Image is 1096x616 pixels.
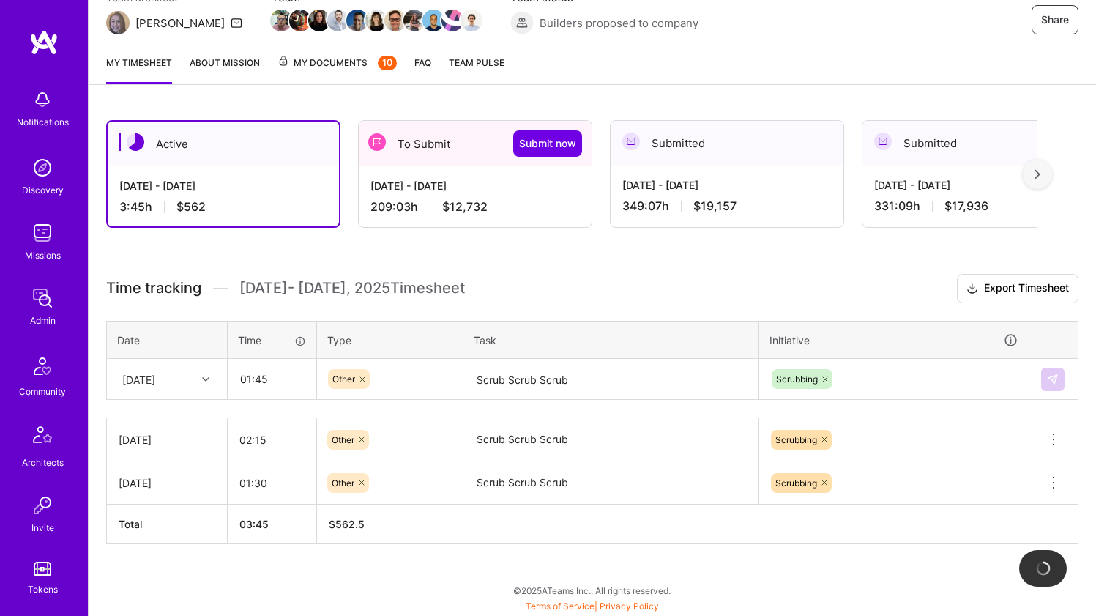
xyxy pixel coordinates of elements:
div: [DATE] - [DATE] [622,177,832,193]
i: icon Chevron [202,376,209,383]
img: Team Member Avatar [384,10,406,31]
div: Architects [22,455,64,470]
a: Privacy Policy [600,601,659,612]
span: Other [332,374,355,385]
img: Submitted [622,133,640,150]
button: Export Timesheet [957,274,1078,303]
span: $17,936 [944,198,988,214]
span: $ 562.5 [329,518,365,530]
th: Date [107,321,228,359]
span: Team Pulse [449,57,504,68]
span: My Documents [277,55,397,71]
img: Submitted [874,133,892,150]
a: Team Member Avatar [443,8,462,33]
div: 10 [378,56,397,70]
img: loading [1036,561,1051,576]
div: Invite [31,520,54,535]
img: admin teamwork [28,283,57,313]
img: Team Member Avatar [441,10,463,31]
div: 331:09 h [874,198,1084,214]
span: | [526,601,659,612]
a: Team Member Avatar [386,8,405,33]
a: Team Member Avatar [272,8,291,33]
a: Team Member Avatar [291,8,310,33]
div: Time [238,333,306,348]
th: Type [317,321,463,359]
a: Team Member Avatar [348,8,367,33]
span: Share [1041,12,1069,27]
a: About Mission [190,55,260,84]
div: Community [19,384,66,399]
textarea: Scrub Scrub Scrub [465,420,757,460]
img: tokens [34,562,51,576]
a: Team Member Avatar [405,8,424,33]
th: 03:45 [228,505,317,544]
a: Team Member Avatar [329,8,348,33]
th: Total [107,505,228,544]
div: Active [108,122,339,166]
input: HH:MM [228,360,316,398]
div: Discovery [22,182,64,198]
div: [DATE] - [DATE] [119,178,327,193]
img: To Submit [368,133,386,151]
img: Team Member Avatar [270,10,292,31]
div: 209:03 h [370,199,580,215]
textarea: Scrub Scrub Scrub [465,463,757,503]
span: Other [332,434,354,445]
div: Submitted [862,121,1095,166]
span: $562 [176,199,206,215]
a: Team Member Avatar [462,8,481,33]
span: Other [332,478,354,489]
img: Team Member Avatar [365,10,387,31]
span: $12,732 [442,199,488,215]
div: To Submit [359,121,592,166]
img: discovery [28,153,57,182]
span: Scrubbing [776,374,818,385]
div: Admin [30,313,56,328]
div: [DATE] - [DATE] [874,177,1084,193]
span: Scrubbing [775,434,817,445]
div: [DATE] - [DATE] [370,178,580,193]
button: Submit now [513,130,582,157]
a: Team Member Avatar [424,8,443,33]
img: Team Member Avatar [346,10,368,31]
div: Initiative [769,332,1018,349]
img: Team Member Avatar [422,10,444,31]
div: [PERSON_NAME] [135,15,225,31]
img: Team Architect [106,11,130,34]
span: Builders proposed to company [540,15,698,31]
div: Submitted [611,121,843,166]
a: My Documents10 [277,55,397,84]
th: Task [463,321,759,359]
img: Active [127,133,144,151]
a: Team Member Avatar [367,8,386,33]
img: Builders proposed to company [510,11,534,34]
div: [DATE] [122,371,155,387]
div: 349:07 h [622,198,832,214]
a: My timesheet [106,55,172,84]
img: Team Member Avatar [327,10,349,31]
img: right [1035,169,1040,179]
div: Missions [25,248,61,263]
input: HH:MM [228,420,316,459]
div: 3:45 h [119,199,327,215]
div: [DATE] [119,475,215,491]
img: Architects [25,420,60,455]
i: icon Download [966,281,978,297]
img: bell [28,85,57,114]
span: [DATE] - [DATE] , 2025 Timesheet [239,279,465,297]
img: logo [29,29,59,56]
i: icon Mail [231,17,242,29]
div: Tokens [28,582,58,597]
img: Team Member Avatar [403,10,425,31]
span: $19,157 [693,198,737,214]
input: HH:MM [228,464,316,502]
a: Team Member Avatar [310,8,329,33]
img: Invite [28,491,57,520]
span: Time tracking [106,279,201,297]
img: Team Member Avatar [308,10,330,31]
img: teamwork [28,218,57,248]
div: null [1041,368,1066,391]
div: [DATE] [119,432,215,448]
a: Terms of Service [526,601,594,612]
